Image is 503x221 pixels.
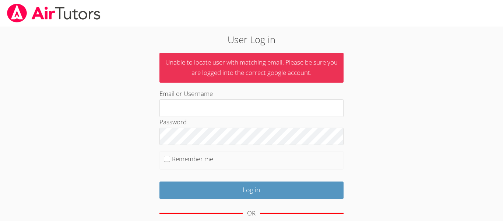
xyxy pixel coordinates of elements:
[247,208,256,219] div: OR
[159,53,344,83] p: Unable to locate user with matching email. Please be sure you are logged into the correct google ...
[172,155,213,163] label: Remember me
[159,118,187,126] label: Password
[6,4,101,23] img: airtutors_banner-c4298cdbf04f3fff15de1276eac7730deb9818008684d7c2e4769d2f7ddbe033.png
[116,32,387,46] h2: User Log in
[159,182,344,199] input: Log in
[159,89,213,98] label: Email or Username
